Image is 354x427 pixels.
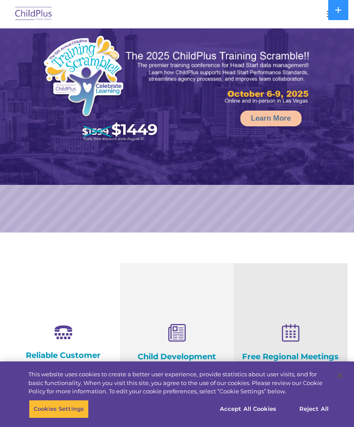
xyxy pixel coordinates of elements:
[240,111,302,126] a: Learn More
[13,4,54,24] img: ChildPlus by Procare Solutions
[127,352,227,381] h4: Child Development Assessments in ChildPlus
[29,400,89,418] button: Cookies Settings
[28,370,330,396] div: This website uses cookies to create a better user experience, provide statistics about user visit...
[287,400,341,418] button: Reject All
[240,352,341,361] h4: Free Regional Meetings
[13,351,114,370] h4: Reliable Customer Support
[215,400,281,418] button: Accept All Cookies
[330,366,350,385] button: Close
